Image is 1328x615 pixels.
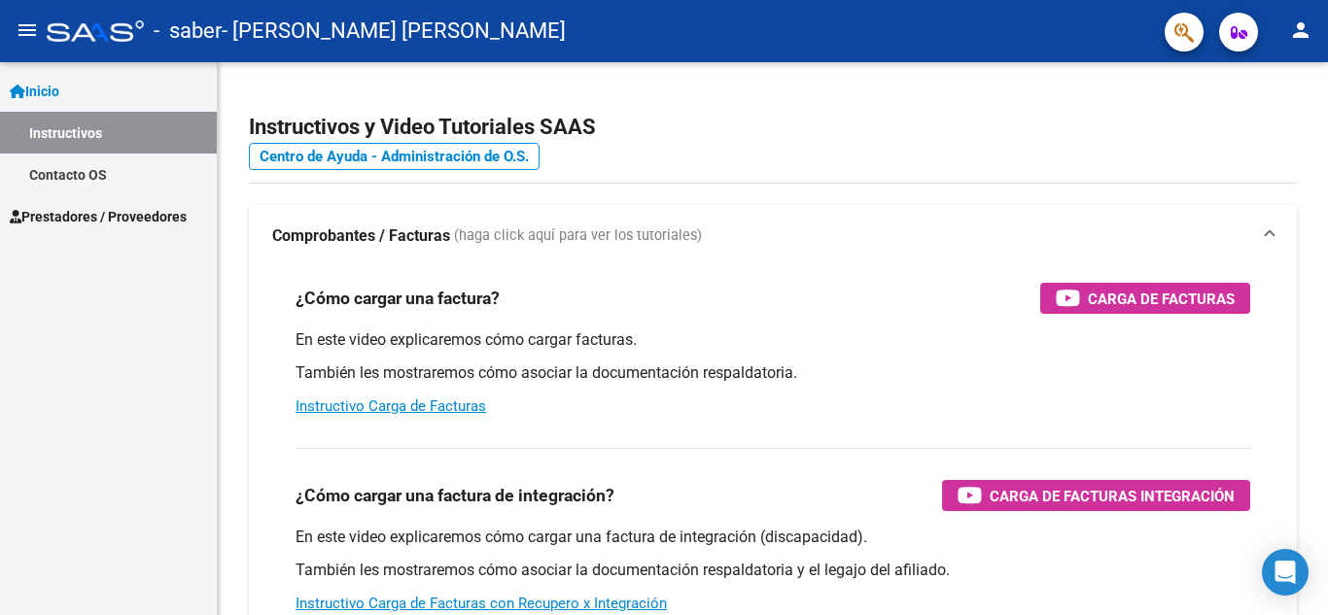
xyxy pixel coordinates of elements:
p: En este video explicaremos cómo cargar facturas. [296,329,1250,351]
button: Carga de Facturas [1040,283,1250,314]
a: Instructivo Carga de Facturas [296,397,486,415]
span: - [PERSON_NAME] [PERSON_NAME] [222,10,566,52]
div: Open Intercom Messenger [1262,549,1309,596]
mat-icon: menu [16,18,39,42]
span: Prestadores / Proveedores [10,206,187,227]
strong: Comprobantes / Facturas [272,225,450,247]
h3: ¿Cómo cargar una factura de integración? [296,482,614,509]
h2: Instructivos y Video Tutoriales SAAS [249,109,1297,146]
h3: ¿Cómo cargar una factura? [296,285,500,312]
button: Carga de Facturas Integración [942,480,1250,511]
mat-icon: person [1289,18,1312,42]
span: Inicio [10,81,59,102]
span: (haga click aquí para ver los tutoriales) [454,225,702,247]
p: En este video explicaremos cómo cargar una factura de integración (discapacidad). [296,527,1250,548]
mat-expansion-panel-header: Comprobantes / Facturas (haga click aquí para ver los tutoriales) [249,205,1297,267]
a: Centro de Ayuda - Administración de O.S. [249,143,540,170]
p: También les mostraremos cómo asociar la documentación respaldatoria y el legajo del afiliado. [296,560,1250,581]
p: También les mostraremos cómo asociar la documentación respaldatoria. [296,362,1250,384]
span: - saber [154,10,222,52]
span: Carga de Facturas [1088,287,1235,311]
a: Instructivo Carga de Facturas con Recupero x Integración [296,595,667,612]
span: Carga de Facturas Integración [990,484,1235,508]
